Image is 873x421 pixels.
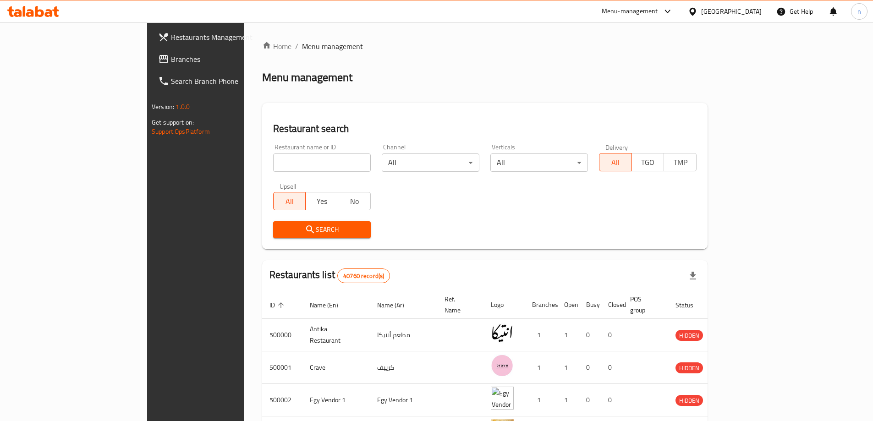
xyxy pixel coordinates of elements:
[491,322,514,344] img: Antika Restaurant
[599,153,632,171] button: All
[857,6,861,16] span: n
[601,384,623,416] td: 0
[603,156,628,169] span: All
[152,101,174,113] span: Version:
[636,156,661,169] span: TGO
[171,54,286,65] span: Branches
[631,153,664,171] button: TGO
[557,291,579,319] th: Open
[579,291,601,319] th: Busy
[273,221,371,238] button: Search
[262,70,352,85] h2: Menu management
[630,294,657,316] span: POS group
[152,126,210,137] a: Support.OpsPlatform
[664,153,697,171] button: TMP
[602,6,658,17] div: Menu-management
[273,153,371,172] input: Search for restaurant name or ID..
[579,319,601,351] td: 0
[675,300,705,311] span: Status
[525,319,557,351] td: 1
[152,116,194,128] span: Get support on:
[176,101,190,113] span: 1.0.0
[675,363,703,373] span: HIDDEN
[370,319,437,351] td: مطعم أنتيكا
[601,319,623,351] td: 0
[262,41,708,52] nav: breadcrumb
[557,351,579,384] td: 1
[579,384,601,416] td: 0
[601,351,623,384] td: 0
[382,153,479,172] div: All
[269,268,390,283] h2: Restaurants list
[490,153,588,172] div: All
[668,156,693,169] span: TMP
[305,192,338,210] button: Yes
[601,291,623,319] th: Closed
[310,300,350,311] span: Name (En)
[273,122,697,136] h2: Restaurant search
[277,195,302,208] span: All
[302,384,370,416] td: Egy Vendor 1
[675,330,703,341] span: HIDDEN
[377,300,416,311] span: Name (Ar)
[579,351,601,384] td: 0
[682,265,704,287] div: Export file
[302,41,363,52] span: Menu management
[483,291,525,319] th: Logo
[525,351,557,384] td: 1
[273,192,306,210] button: All
[151,26,293,48] a: Restaurants Management
[280,183,296,189] label: Upsell
[525,384,557,416] td: 1
[370,351,437,384] td: كرييف
[309,195,335,208] span: Yes
[557,319,579,351] td: 1
[675,362,703,373] div: HIDDEN
[557,384,579,416] td: 1
[338,272,390,280] span: 40760 record(s)
[605,144,628,150] label: Delivery
[337,268,390,283] div: Total records count
[338,192,371,210] button: No
[445,294,472,316] span: Ref. Name
[171,76,286,87] span: Search Branch Phone
[151,48,293,70] a: Branches
[370,384,437,416] td: Egy Vendor 1
[525,291,557,319] th: Branches
[151,70,293,92] a: Search Branch Phone
[171,32,286,43] span: Restaurants Management
[302,351,370,384] td: Crave
[701,6,762,16] div: [GEOGRAPHIC_DATA]
[491,354,514,377] img: Crave
[269,300,287,311] span: ID
[675,395,703,406] span: HIDDEN
[342,195,367,208] span: No
[491,387,514,410] img: Egy Vendor 1
[295,41,298,52] li: /
[280,224,363,235] span: Search
[302,319,370,351] td: Antika Restaurant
